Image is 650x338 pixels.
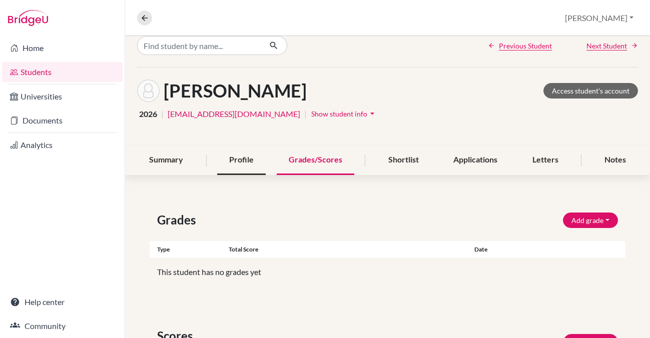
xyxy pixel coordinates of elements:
[161,108,164,120] span: |
[157,266,618,278] p: This student has no grades yet
[2,62,123,82] a: Students
[467,245,586,254] div: Date
[441,145,509,175] div: Applications
[139,108,157,120] span: 2026
[2,135,123,155] a: Analytics
[563,212,618,228] button: Add grade
[543,83,638,98] a: Access student's account
[2,38,123,58] a: Home
[2,86,123,106] a: Universities
[168,108,300,120] a: [EMAIL_ADDRESS][DOMAIN_NAME]
[586,40,638,51] a: Next Student
[586,40,627,51] span: Next Student
[164,80,307,101] h1: [PERSON_NAME]
[277,145,354,175] div: Grades/Scores
[520,145,570,175] div: Letters
[560,8,638,27] button: [PERSON_NAME]
[157,211,200,229] span: Grades
[2,292,123,312] a: Help center
[137,36,261,55] input: Find student by name...
[499,40,552,51] span: Previous Student
[137,145,195,175] div: Summary
[217,145,266,175] div: Profile
[488,40,552,51] a: Previous Student
[229,245,467,254] div: Total score
[311,106,378,121] button: Show student infoarrow_drop_down
[376,145,431,175] div: Shortlist
[592,145,638,175] div: Notes
[8,10,48,26] img: Bridge-U
[2,110,123,130] a: Documents
[137,79,160,102] img: Yassin Khalil's avatar
[304,108,307,120] span: |
[2,316,123,336] a: Community
[311,109,367,118] span: Show student info
[367,108,377,118] i: arrow_drop_down
[150,245,229,254] div: Type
